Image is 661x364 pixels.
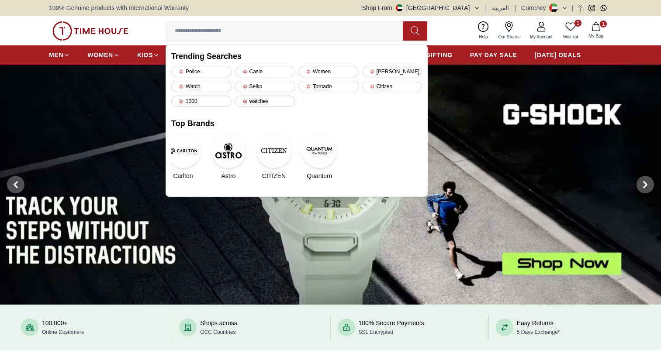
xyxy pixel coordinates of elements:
[171,133,195,180] a: CarltonCarlton
[49,51,63,59] span: MEN
[359,329,394,335] span: SSL Encrypted
[493,20,525,42] a: Our Stores
[521,3,550,12] div: Currency
[221,172,236,180] span: Astro
[426,47,453,63] a: GIFTING
[475,34,491,40] span: Help
[235,81,295,92] div: Seiko
[517,319,560,336] div: Easy Returns
[171,81,232,92] div: Watch
[42,329,84,335] span: Online Customers
[600,21,607,27] span: 1
[42,319,84,336] div: 100,000+
[298,66,359,77] div: Women
[173,172,193,180] span: Carlton
[558,20,583,42] a: 0Wishlist
[171,66,232,77] div: Police
[396,4,403,11] img: United Arab Emirates
[535,51,581,59] span: [DATE] DEALS
[166,133,201,168] img: Carlton
[308,133,331,180] a: QuantumQuantum
[211,133,246,168] img: Astro
[362,3,480,12] button: Shop From[GEOGRAPHIC_DATA]
[262,133,286,180] a: CITIZENCITIZEN
[495,34,523,40] span: Our Stores
[585,33,607,39] span: My Bag
[474,20,493,42] a: Help
[470,51,517,59] span: PAY DAY SALE
[262,172,286,180] span: CITIZEN
[217,133,240,180] a: AstroAstro
[52,21,128,41] img: ...
[574,20,581,27] span: 0
[535,47,581,63] a: [DATE] DEALS
[49,47,70,63] a: MEN
[571,3,573,12] span: |
[362,81,422,92] div: Citizen
[470,47,517,63] a: PAY DAY SALE
[298,81,359,92] div: Tornado
[492,3,509,12] button: العربية
[137,51,153,59] span: KIDS
[171,96,232,107] div: 1300
[560,34,581,40] span: Wishlist
[235,96,295,107] div: watches
[600,5,607,11] a: Whatsapp
[577,5,583,11] a: Facebook
[517,329,560,335] span: 5 Days Exchange*
[256,133,291,168] img: CITIZEN
[514,3,516,12] span: |
[588,5,595,11] a: Instagram
[526,34,556,40] span: My Account
[235,66,295,77] div: Casio
[87,51,113,59] span: WOMEN
[307,172,332,180] span: Quantum
[359,319,424,336] div: 100% Secure Payments
[171,117,422,130] h2: Top Brands
[426,51,453,59] span: GIFTING
[200,329,235,335] span: GCC Countries
[485,3,487,12] span: |
[302,133,337,168] img: Quantum
[200,319,237,336] div: Shops across
[137,47,159,63] a: KIDS
[49,3,189,12] span: 100% Genuine products with International Warranty
[362,66,422,77] div: [PERSON_NAME]
[583,21,609,41] button: 1My Bag
[87,47,120,63] a: WOMEN
[171,50,422,62] h2: Trending Searches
